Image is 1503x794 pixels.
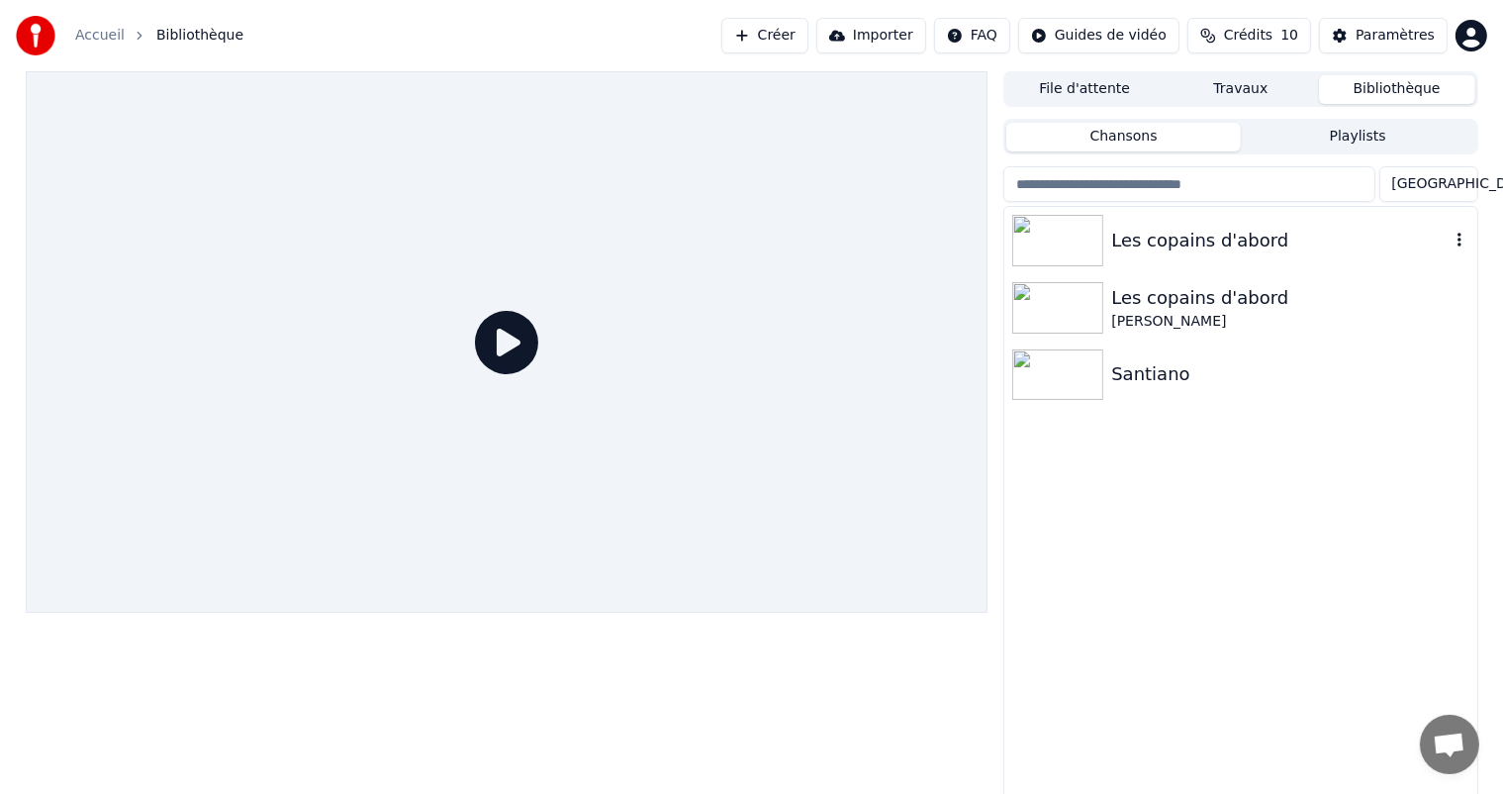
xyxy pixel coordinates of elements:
img: youka [16,16,55,55]
span: 10 [1280,26,1298,46]
button: Crédits10 [1187,18,1311,53]
div: Les copains d'abord [1111,284,1468,312]
button: Travaux [1163,75,1319,104]
span: Crédits [1224,26,1272,46]
button: File d'attente [1006,75,1163,104]
button: Chansons [1006,123,1241,151]
button: Bibliothèque [1319,75,1475,104]
div: Paramètres [1356,26,1435,46]
button: Importer [816,18,926,53]
nav: breadcrumb [75,26,243,46]
button: FAQ [934,18,1010,53]
span: Bibliothèque [156,26,243,46]
a: Accueil [75,26,125,46]
div: Ouvrir le chat [1420,715,1479,774]
button: Playlists [1241,123,1475,151]
button: Créer [721,18,808,53]
button: Paramètres [1319,18,1448,53]
div: [PERSON_NAME] [1111,312,1468,332]
div: Santiano [1111,360,1468,388]
button: Guides de vidéo [1018,18,1179,53]
div: Les copains d'abord [1111,227,1449,254]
